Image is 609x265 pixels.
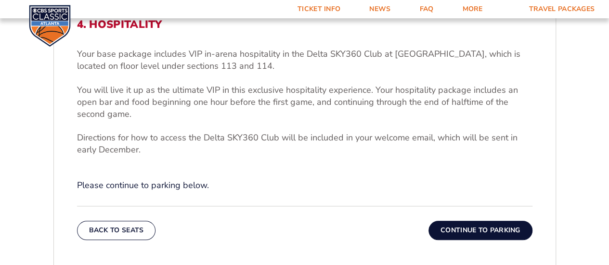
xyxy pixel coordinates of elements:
p: Directions for how to access the Delta SKY360 Club will be included in your welcome email, which ... [77,132,532,156]
h2: 4. Hospitality [77,18,532,31]
img: CBS Sports Classic [29,5,71,47]
p: Your base package includes VIP in-arena hospitality in the Delta SKY360 Club at [GEOGRAPHIC_DATA]... [77,48,532,72]
button: Continue To Parking [428,221,532,240]
p: You will live it up as the ultimate VIP in this exclusive hospitality experience. Your hospitalit... [77,84,532,121]
p: Please continue to parking below. [77,179,532,191]
button: Back To Seats [77,221,156,240]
